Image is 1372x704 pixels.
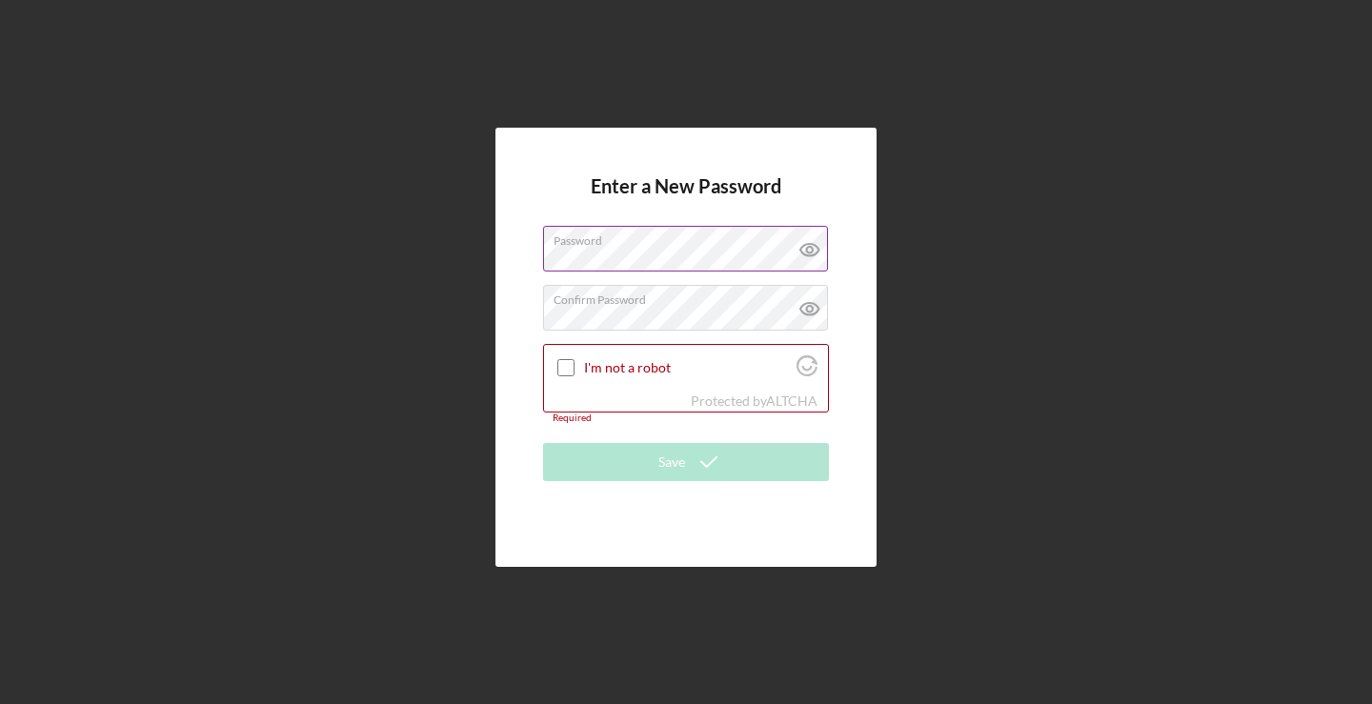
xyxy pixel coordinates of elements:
a: Visit Altcha.org [797,363,817,379]
label: Password [554,227,828,248]
div: Protected by [691,393,817,409]
button: Save [543,443,829,481]
label: I'm not a robot [584,360,791,375]
div: Save [658,443,685,481]
h4: Enter a New Password [591,175,781,226]
a: Visit Altcha.org [766,392,817,409]
div: Required [543,412,829,424]
label: Confirm Password [554,286,828,307]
